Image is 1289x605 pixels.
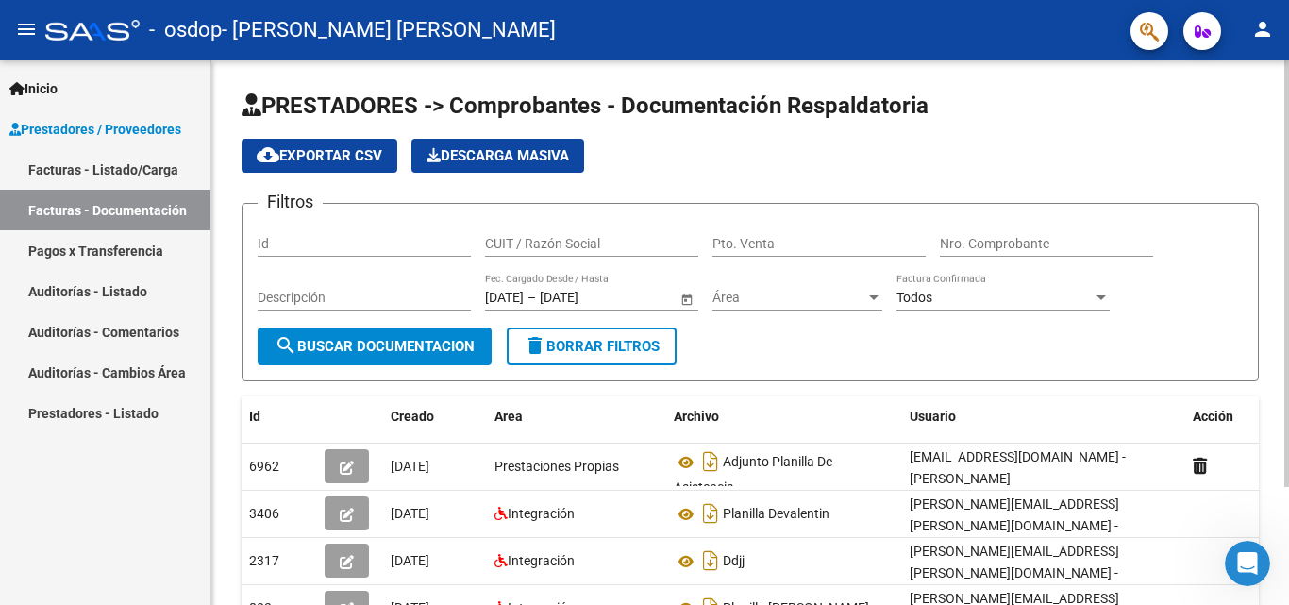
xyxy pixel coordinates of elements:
[698,546,723,576] i: Descargar documento
[391,409,434,424] span: Creado
[242,139,397,173] button: Exportar CSV
[391,506,429,521] span: [DATE]
[391,553,429,568] span: [DATE]
[249,506,279,521] span: 3406
[383,396,487,437] datatable-header-cell: Creado
[1193,409,1233,424] span: Acción
[494,409,523,424] span: Area
[249,553,279,568] span: 2317
[189,431,377,507] button: Mensajes
[508,553,575,568] span: Integración
[242,396,317,437] datatable-header-cell: Id
[674,455,832,496] span: Adjunto Planilla De Asistencia
[910,544,1119,602] span: [PERSON_NAME][EMAIL_ADDRESS][PERSON_NAME][DOMAIN_NAME] - [PERSON_NAME]
[698,498,723,529] i: Descargar documento
[910,409,956,424] span: Usuario
[712,290,865,306] span: Área
[325,30,359,64] div: Cerrar
[540,290,632,306] input: Fecha fin
[38,198,340,230] p: Necesitás ayuda?
[275,338,475,355] span: Buscar Documentacion
[507,328,677,365] button: Borrar Filtros
[723,554,745,569] span: Ddjj
[9,78,58,99] span: Inicio
[249,409,260,424] span: Id
[1185,396,1280,437] datatable-header-cell: Acción
[242,92,929,119] span: PRESTADORES -> Comprobantes - Documentación Respaldatoria
[222,9,556,51] span: - [PERSON_NAME] [PERSON_NAME]
[896,290,932,305] span: Todos
[149,9,222,51] span: - osdop
[258,189,323,215] h3: Filtros
[524,334,546,357] mat-icon: delete
[257,147,382,164] span: Exportar CSV
[723,507,829,522] span: Planilla Devalentin
[75,479,115,492] span: Inicio
[411,139,584,173] button: Descarga Masiva
[910,449,1126,486] span: [EMAIL_ADDRESS][DOMAIN_NAME] - [PERSON_NAME]
[15,18,38,41] mat-icon: menu
[524,338,660,355] span: Borrar Filtros
[1225,541,1270,586] iframe: Intercom live chat
[527,290,536,306] span: –
[391,459,429,474] span: [DATE]
[485,290,524,306] input: Fecha inicio
[1251,18,1274,41] mat-icon: person
[257,143,279,166] mat-icon: cloud_download
[275,334,297,357] mat-icon: search
[508,506,575,521] span: Integración
[252,479,313,492] span: Mensajes
[487,396,666,437] datatable-header-cell: Area
[910,496,1119,555] span: [PERSON_NAME][EMAIL_ADDRESS][PERSON_NAME][DOMAIN_NAME] - [PERSON_NAME]
[902,396,1185,437] datatable-header-cell: Usuario
[677,289,696,309] button: Open calendar
[258,328,492,365] button: Buscar Documentacion
[494,459,619,474] span: Prestaciones Propias
[411,139,584,173] app-download-masive: Descarga masiva de comprobantes (adjuntos)
[9,119,181,140] span: Prestadores / Proveedores
[666,396,902,437] datatable-header-cell: Archivo
[39,270,315,290] div: Envíanos un mensaje
[249,459,279,474] span: 6962
[698,446,723,477] i: Descargar documento
[674,409,719,424] span: Archivo
[19,254,359,306] div: Envíanos un mensaje
[427,147,569,164] span: Descarga Masiva
[38,134,340,198] p: Hola! [PERSON_NAME]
